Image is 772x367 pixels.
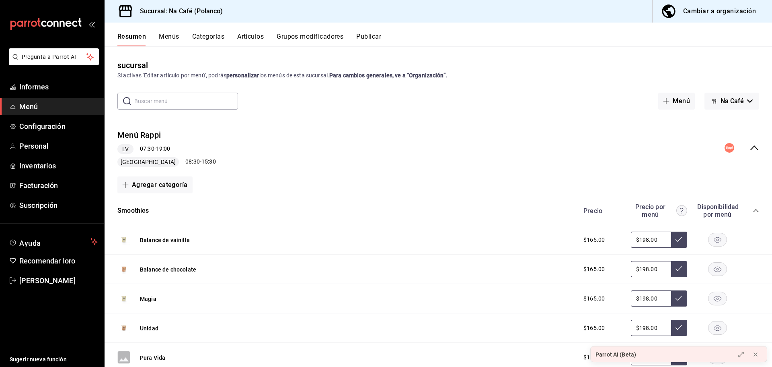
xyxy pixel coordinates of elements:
[117,129,161,141] button: Menú Rappi
[631,261,671,277] input: Sin ajuste
[117,72,226,79] font: Si activas 'Editar artículo por menú', podrás
[19,162,56,170] font: Inventarios
[704,93,759,110] button: Na Café
[88,21,95,27] button: abrir_cajón_menú
[200,158,201,165] font: -
[277,33,343,40] font: Grupos modificadores
[159,33,179,40] font: Menús
[658,93,695,110] button: Menú
[140,7,223,15] font: Sucursal: Na Café (Polanco)
[259,72,330,79] font: los menús de esta sucursal.
[134,93,238,109] input: Buscar menú
[631,232,671,248] input: Sin ajuste
[19,201,57,209] font: Suscripción
[631,320,671,336] input: Sin ajuste
[697,203,737,218] div: Disponibilidad por menú
[140,295,156,303] button: Magia
[185,158,200,165] font: 08:30
[117,60,148,70] font: sucursal
[117,292,130,305] img: Preview
[19,102,38,111] font: Menú
[19,276,76,285] font: [PERSON_NAME]
[105,122,772,174] div: colapsar-fila-del-menú
[117,263,130,276] img: Preview
[140,324,158,332] button: Unidad
[583,324,605,332] span: $165.00
[9,48,99,65] button: Pregunta a Parrot AI
[721,97,744,105] font: Na Café
[583,265,605,274] span: $165.00
[583,294,605,303] span: $165.00
[6,58,99,67] a: Pregunta a Parrot AI
[19,122,66,131] font: Configuración
[595,351,636,358] font: Parrot AI (Beta)
[117,233,130,246] img: Preview
[19,257,75,265] font: Recomendar loro
[19,83,49,91] font: Informes
[329,72,447,79] font: Para cambios generales, ve a “Organización”.
[117,176,193,193] button: Agregar categoría
[683,7,756,15] font: Cambiar a organización
[156,145,170,152] font: 19:00
[140,236,190,244] button: Balance de vainilla
[140,265,196,274] button: Balance de chocolate
[22,54,76,60] font: Pregunta a Parrot AI
[19,142,49,150] font: Personal
[117,206,149,216] button: Smoothies
[140,354,165,362] button: Pura Vida
[19,239,41,247] font: Ayuda
[631,290,671,307] input: Sin ajuste
[575,207,627,215] div: Precio
[122,146,129,152] font: LV
[226,72,259,79] font: personalizar
[19,181,58,190] font: Facturación
[121,159,176,165] font: [GEOGRAPHIC_DATA]
[154,145,156,152] font: -
[201,158,216,165] font: 15:30
[237,33,264,40] font: Artículos
[10,356,67,363] font: Sugerir nueva función
[631,203,687,218] div: Precio por menú
[583,236,605,244] span: $165.00
[140,145,154,152] font: 07:30
[192,33,225,40] font: Categorías
[117,321,130,334] img: Preview
[117,131,161,140] font: Menú Rappi
[583,353,605,362] span: $165.00
[673,97,690,105] font: Menú
[117,33,146,40] font: Resumen
[356,33,381,40] font: Publicar
[117,32,772,46] div: pestañas de navegación
[753,207,759,214] button: collapse-category-row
